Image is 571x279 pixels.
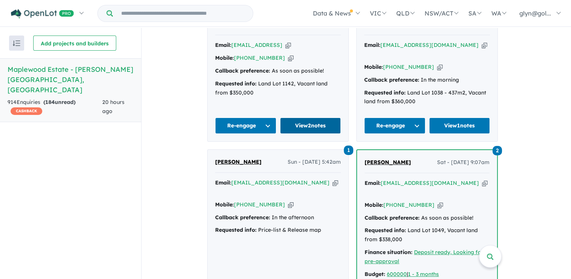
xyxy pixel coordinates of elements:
[383,64,434,70] a: [PHONE_NUMBER]
[364,64,383,70] strong: Mobile:
[383,201,434,208] a: [PHONE_NUMBER]
[215,158,262,167] a: [PERSON_NAME]
[215,54,234,61] strong: Mobile:
[429,118,490,134] a: View1notes
[234,201,285,208] a: [PHONE_NUMBER]
[364,118,425,134] button: Re-engage
[234,54,285,61] a: [PHONE_NUMBER]
[288,158,341,167] span: Sun - [DATE] 5:42am
[8,64,134,95] h5: Maplewood Estate - [PERSON_NAME][GEOGRAPHIC_DATA] , [GEOGRAPHIC_DATA]
[365,214,420,221] strong: Callback preference:
[215,67,341,76] div: As soon as possible!
[365,227,406,234] strong: Requested info:
[387,271,407,277] a: 600000
[365,249,412,256] strong: Finance situation:
[215,118,276,134] button: Re-engage
[215,21,262,28] span: [PERSON_NAME]
[231,42,282,48] a: [EMAIL_ADDRESS]
[332,179,338,187] button: Copy
[102,99,125,115] span: 20 hours ago
[288,54,294,62] button: Copy
[482,179,488,187] button: Copy
[364,88,490,107] div: Land Lot 1038 - 437m2, Vacant land from $360,000
[285,41,291,49] button: Copy
[519,9,551,17] span: glyn@gol...
[215,42,231,48] strong: Email:
[364,21,411,28] span: [PERSON_NAME]
[344,145,353,155] a: 1
[11,9,74,19] img: Openlot PRO Logo White
[365,226,489,244] div: Land Lot 1049, Vacant land from $338,000
[45,99,55,105] span: 184
[365,271,385,277] strong: Budget:
[8,98,102,116] div: 914 Enquir ies
[215,179,231,186] strong: Email:
[365,201,383,208] strong: Mobile:
[381,180,479,186] a: [EMAIL_ADDRESS][DOMAIN_NAME]
[215,80,257,87] strong: Requested info:
[231,179,329,186] a: [EMAIL_ADDRESS][DOMAIN_NAME]
[364,76,490,85] div: In the morning
[365,249,483,265] a: Deposit ready, Looking for pre-approval
[215,214,270,221] strong: Callback preference:
[280,118,341,134] a: View2notes
[408,271,439,277] a: 1 - 3 months
[215,67,270,74] strong: Callback preference:
[43,99,75,105] strong: ( unread)
[364,42,380,48] strong: Email:
[365,159,411,166] span: [PERSON_NAME]
[365,180,381,186] strong: Email:
[288,201,294,209] button: Copy
[493,146,502,155] span: 2
[437,158,489,167] span: Sat - [DATE] 9:07am
[215,79,341,98] div: Land Lot 1142, Vacant land from $350,000
[437,63,443,71] button: Copy
[493,145,502,155] a: 2
[365,158,411,167] a: [PERSON_NAME]
[365,270,489,279] div: |
[33,36,116,51] button: Add projects and builders
[215,226,257,233] strong: Requested info:
[364,76,419,83] strong: Callback preference:
[215,213,341,222] div: In the afternoon
[11,107,42,115] span: CASHBACK
[114,5,251,22] input: Try estate name, suburb, builder or developer
[13,40,20,46] img: sort.svg
[365,214,489,223] div: As soon as possible!
[380,42,479,48] a: [EMAIL_ADDRESS][DOMAIN_NAME]
[215,158,262,165] span: [PERSON_NAME]
[364,89,406,96] strong: Requested info:
[215,201,234,208] strong: Mobile:
[437,201,443,209] button: Copy
[482,41,487,49] button: Copy
[215,226,341,235] div: Price-list & Release map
